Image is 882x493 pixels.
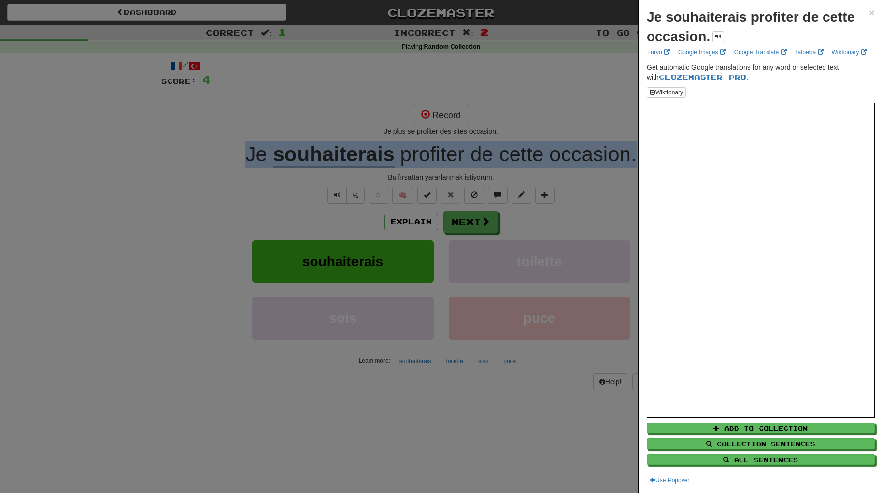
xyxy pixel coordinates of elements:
button: Close [869,7,875,18]
a: Wiktionary [829,47,870,58]
a: Google Images [675,47,729,58]
span: × [869,7,875,18]
button: Use Popover [647,475,692,486]
a: Google Translate [731,47,790,58]
button: Wiktionary [647,87,686,98]
p: Get automatic Google translations for any word or selected text with . [647,62,875,82]
a: Forvo [644,47,673,58]
a: Clozemaster Pro [659,73,746,81]
strong: Je souhaiterais profiter de cette occasion. [647,9,854,44]
button: All Sentences [647,454,875,465]
a: Tatoeba [792,47,826,58]
button: Add to Collection [647,423,875,433]
button: Collection Sentences [647,438,875,449]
